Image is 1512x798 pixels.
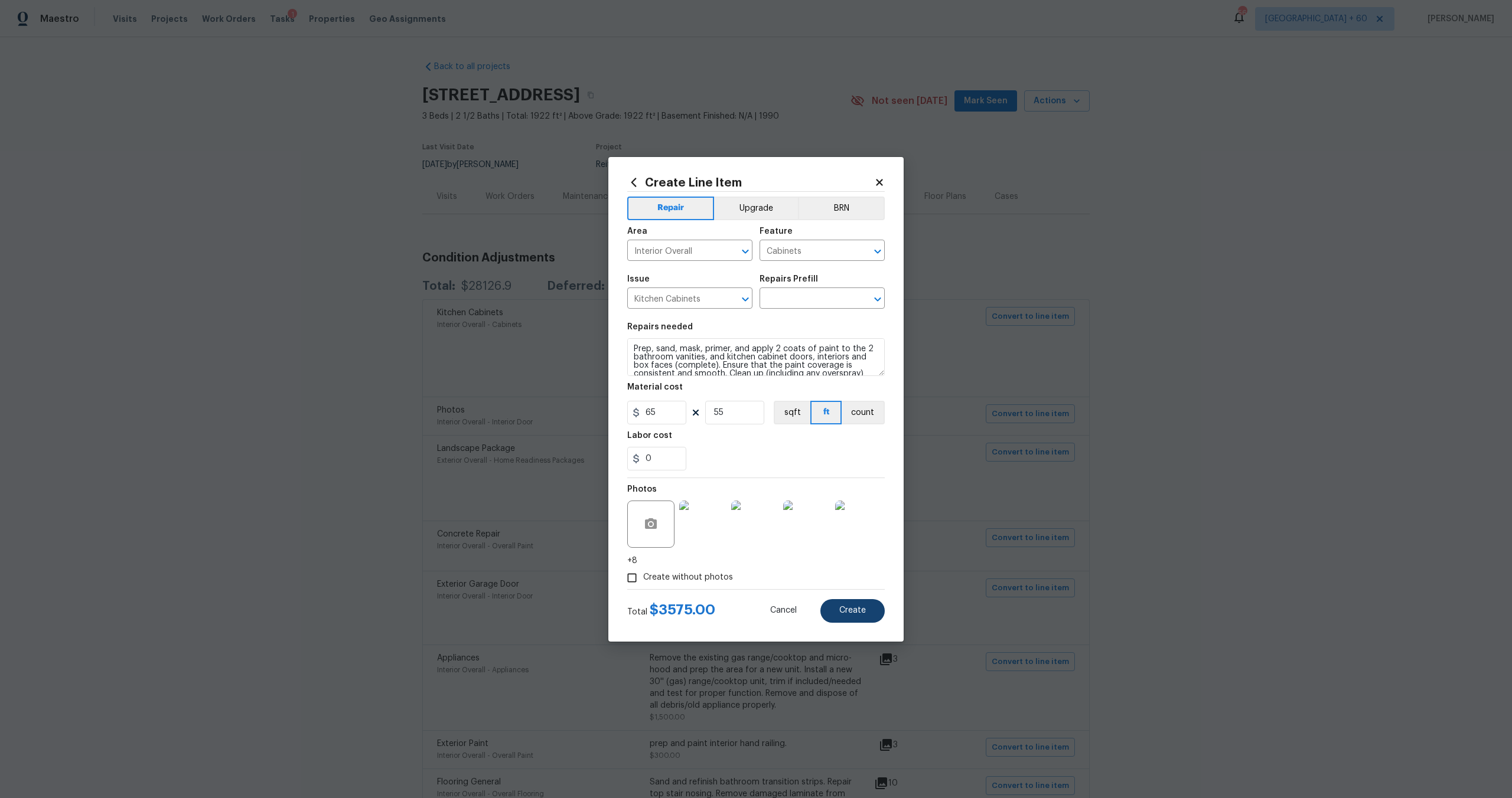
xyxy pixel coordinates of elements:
button: Open [737,291,754,308]
h5: Feature [760,227,793,236]
h5: Photos [627,485,657,493]
button: Repair [627,197,714,220]
h5: Issue [627,275,650,283]
h5: Area [627,227,647,236]
div: Total [627,604,715,618]
span: $ 3575.00 [650,603,715,617]
button: Create [820,599,885,623]
button: Open [869,291,886,308]
button: sqft [774,401,810,424]
button: BRN [798,197,885,220]
h5: Labor cost [627,431,672,440]
button: ft [810,401,842,424]
button: Cancel [751,599,816,623]
h2: Create Line Item [627,176,874,189]
span: +8 [627,555,637,567]
button: count [842,401,885,424]
h5: Material cost [627,383,683,391]
button: Open [737,243,754,260]
h5: Repairs needed [627,323,693,331]
h5: Repairs Prefill [760,275,818,283]
span: Create without photos [643,571,733,584]
span: Create [839,606,866,615]
span: Cancel [770,606,797,615]
textarea: Prep, sand, mask, primer, and apply 2 coats of paint to the 2 bathroom vanities, and kitchen cabi... [627,338,885,376]
button: Upgrade [714,197,799,220]
button: Open [869,243,886,260]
